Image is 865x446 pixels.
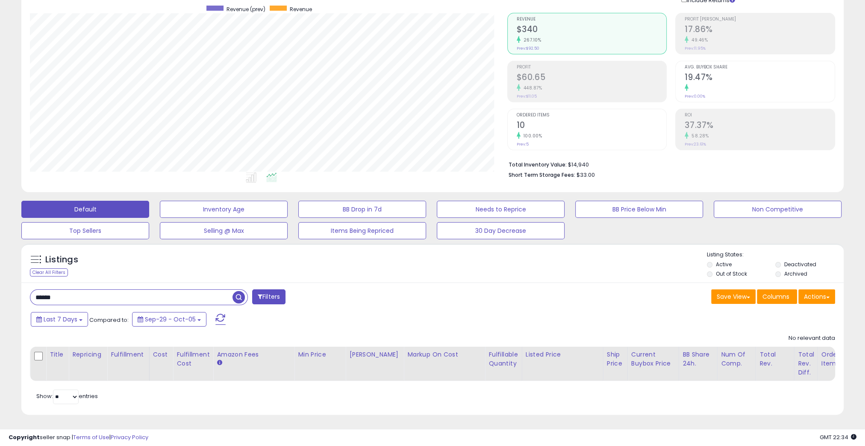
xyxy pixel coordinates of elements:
button: 30 Day Decrease [437,222,565,239]
h2: $340 [517,24,667,36]
div: Fulfillment [111,350,145,359]
button: Default [21,201,149,218]
div: Current Buybox Price [631,350,675,368]
button: Columns [757,289,797,304]
div: Ship Price [607,350,624,368]
span: 2025-10-13 22:34 GMT [820,433,856,441]
h2: 17.86% [685,24,835,36]
li: $14,940 [509,159,829,169]
span: Compared to: [89,316,129,324]
span: Revenue [290,6,312,13]
label: Deactivated [784,261,816,268]
div: No relevant data [789,334,835,342]
span: Show: entries [36,392,98,400]
button: Save View [711,289,756,304]
div: Title [50,350,65,359]
h2: 37.37% [685,120,835,132]
div: Ordered Items [821,350,853,368]
button: BB Drop in 7d [298,201,426,218]
div: Total Rev. Diff. [798,350,814,377]
button: Needs to Reprice [437,201,565,218]
button: BB Price Below Min [575,201,703,218]
h2: $60.65 [517,72,667,84]
div: Total Rev. [759,350,791,368]
div: Fulfillment Cost [177,350,209,368]
button: Sep-29 - Oct-05 [132,312,206,327]
small: 49.46% [688,37,708,43]
small: Prev: $92.50 [517,46,539,51]
button: Filters [252,289,285,304]
span: Profit [517,65,667,70]
span: ROI [685,113,835,118]
button: Non Competitive [714,201,841,218]
a: Privacy Policy [111,433,148,441]
div: Cost [153,350,170,359]
a: Terms of Use [73,433,109,441]
button: Items Being Repriced [298,222,426,239]
span: Profit [PERSON_NAME] [685,17,835,22]
p: Listing States: [707,251,844,259]
small: Prev: 11.95% [685,46,706,51]
button: Selling @ Max [160,222,288,239]
small: Prev: $11.05 [517,94,537,99]
small: 58.28% [688,133,709,139]
button: Inventory Age [160,201,288,218]
span: $33.00 [577,171,595,179]
span: Last 7 Days [44,315,77,324]
button: Actions [798,289,835,304]
label: Out of Stock [716,270,747,277]
span: Revenue [517,17,667,22]
small: Amazon Fees. [217,359,222,367]
div: Amazon Fees [217,350,291,359]
div: Num of Comp. [721,350,752,368]
span: Columns [762,292,789,301]
span: Avg. Buybox Share [685,65,835,70]
small: Prev: 23.61% [685,142,706,147]
span: Revenue (prev) [227,6,265,13]
h5: Listings [45,254,78,266]
b: Total Inventory Value: [509,161,567,168]
label: Archived [784,270,807,277]
small: Prev: 5 [517,142,529,147]
small: 100.00% [521,133,542,139]
div: seller snap | | [9,434,148,442]
label: Active [716,261,732,268]
small: Prev: 0.00% [685,94,705,99]
div: [PERSON_NAME] [349,350,400,359]
b: Short Term Storage Fees: [509,171,575,178]
div: Markup on Cost [407,350,481,359]
th: The percentage added to the cost of goods (COGS) that forms the calculator for Min & Max prices. [404,347,485,381]
button: Top Sellers [21,222,149,239]
div: Min Price [298,350,342,359]
div: Clear All Filters [30,268,68,277]
strong: Copyright [9,433,40,441]
div: BB Share 24h. [683,350,714,368]
span: Ordered Items [517,113,667,118]
span: Sep-29 - Oct-05 [145,315,196,324]
h2: 10 [517,120,667,132]
h2: 19.47% [685,72,835,84]
div: Listed Price [526,350,600,359]
button: Last 7 Days [31,312,88,327]
small: 267.10% [521,37,541,43]
div: Fulfillable Quantity [488,350,518,368]
div: Repricing [72,350,103,359]
small: 448.87% [521,85,542,91]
